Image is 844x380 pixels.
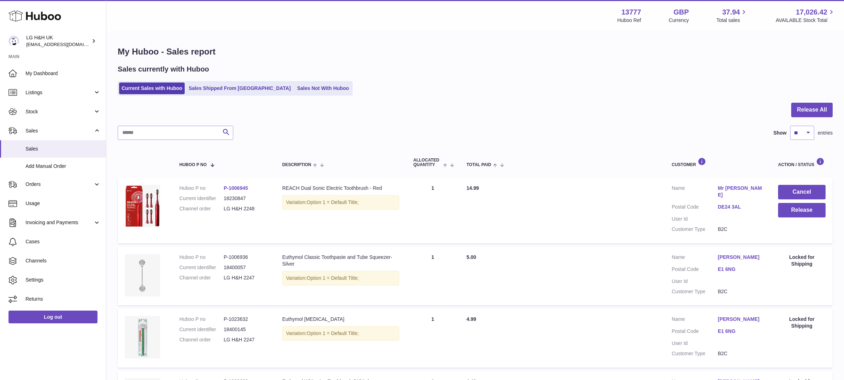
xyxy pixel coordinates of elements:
[718,316,764,323] a: [PERSON_NAME]
[179,195,224,202] dt: Current identifier
[778,316,826,329] div: Locked for Shipping
[26,163,101,170] span: Add Manual Order
[778,158,826,167] div: Action / Status
[9,311,97,323] a: Log out
[672,350,718,357] dt: Customer Type
[621,7,641,17] strong: 13777
[672,254,718,262] dt: Name
[406,178,459,243] td: 1
[26,238,101,245] span: Cases
[26,108,93,115] span: Stock
[791,103,833,117] button: Release All
[672,316,718,324] dt: Name
[672,158,764,167] div: Customer
[119,83,185,94] a: Current Sales with Huboo
[282,326,399,341] div: Variation:
[466,185,479,191] span: 14.99
[224,264,268,271] dd: 18400057
[282,163,311,167] span: Description
[179,336,224,343] dt: Channel order
[307,275,359,281] span: Option 1 = Default Title;
[224,336,268,343] dd: LG H&H 2247
[718,185,764,198] a: Mr [PERSON_NAME]
[26,296,101,302] span: Returns
[673,7,689,17] strong: GBP
[466,163,491,167] span: Total paid
[179,254,224,261] dt: Huboo P no
[672,266,718,274] dt: Postal Code
[26,146,101,152] span: Sales
[224,316,268,323] dd: P-1023632
[224,205,268,212] dd: LG H&H 2248
[282,195,399,210] div: Variation:
[796,7,827,17] span: 17,026.42
[307,330,359,336] span: Option 1 = Default Title;
[224,254,268,261] dd: P-1006936
[282,185,399,192] div: REACH Dual Sonic Electric Toothbrush - Red
[718,226,764,233] dd: B2C
[179,316,224,323] dt: Huboo P no
[179,326,224,333] dt: Current identifier
[282,316,399,323] div: Euthymol [MEDICAL_DATA]
[672,216,718,222] dt: User Id
[26,181,93,188] span: Orders
[778,203,826,217] button: Release
[818,130,833,136] span: entries
[718,328,764,335] a: E1 6NG
[672,340,718,347] dt: User Id
[26,277,101,283] span: Settings
[773,130,787,136] label: Show
[672,278,718,285] dt: User Id
[26,34,90,48] div: LG H&H UK
[179,264,224,271] dt: Current identifier
[26,219,93,226] span: Invoicing and Payments
[718,288,764,295] dd: B2C
[672,226,718,233] dt: Customer Type
[118,46,833,57] h1: My Huboo - Sales report
[224,185,248,191] a: P-1006945
[179,163,207,167] span: Huboo P no
[776,17,835,24] span: AVAILABLE Stock Total
[125,316,160,358] img: Euthymol_Tongue_Cleaner-Image-4.webp
[718,204,764,210] a: DE24 3AL
[672,328,718,336] dt: Postal Code
[669,17,689,24] div: Currency
[718,254,764,261] a: [PERSON_NAME]
[307,199,359,205] span: Option 1 = Default Title;
[778,185,826,199] button: Cancel
[186,83,293,94] a: Sales Shipped From [GEOGRAPHIC_DATA]
[672,185,718,200] dt: Name
[26,89,93,96] span: Listings
[9,36,19,46] img: veechen@lghnh.co.uk
[26,257,101,264] span: Channels
[125,185,160,227] img: 1_49ebbd56-f9cf-48fa-9b81-f5587c9ec770.webp
[776,7,835,24] a: 17,026.42 AVAILABLE Stock Total
[413,158,441,167] span: ALLOCATED Quantity
[26,200,101,207] span: Usage
[718,266,764,273] a: E1 6NG
[26,127,93,134] span: Sales
[718,350,764,357] dd: B2C
[125,254,160,296] img: Euthymol_Classic_Toothpaste_and_Tube_Squeezer-Silver-Image-4.webp
[406,309,459,368] td: 1
[179,205,224,212] dt: Channel order
[617,17,641,24] div: Huboo Ref
[224,326,268,333] dd: 18400145
[672,288,718,295] dt: Customer Type
[406,247,459,306] td: 1
[466,254,476,260] span: 5.00
[118,64,209,74] h2: Sales currently with Huboo
[224,274,268,281] dd: LG H&H 2247
[295,83,351,94] a: Sales Not With Huboo
[466,316,476,322] span: 4.99
[26,41,104,47] span: [EMAIL_ADDRESS][DOMAIN_NAME]
[282,254,399,267] div: Euthymol Classic Toothpaste and Tube Squeezer-Silver
[778,254,826,267] div: Locked for Shipping
[282,271,399,285] div: Variation:
[716,17,748,24] span: Total sales
[672,204,718,212] dt: Postal Code
[722,7,740,17] span: 37.94
[179,185,224,192] dt: Huboo P no
[26,70,101,77] span: My Dashboard
[716,7,748,24] a: 37.94 Total sales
